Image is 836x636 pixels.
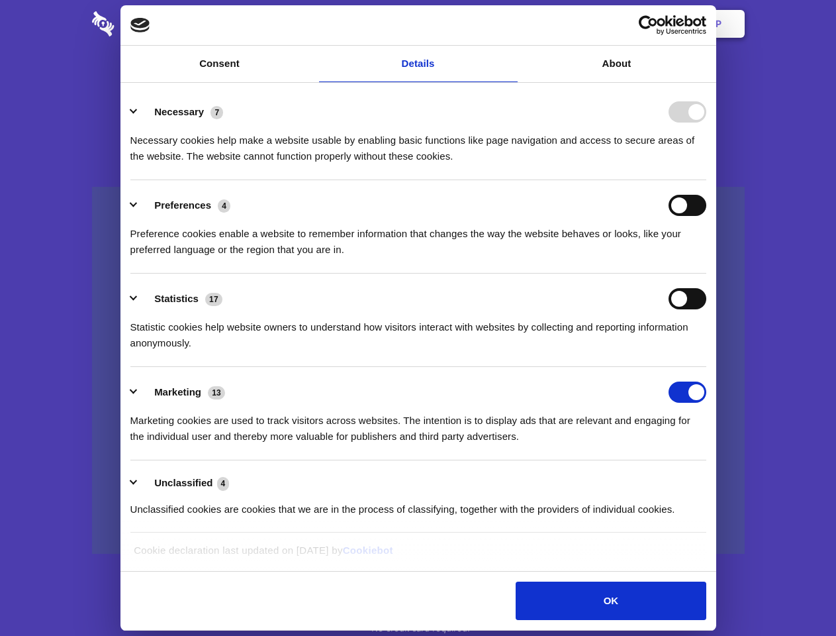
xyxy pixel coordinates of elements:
div: Necessary cookies help make a website usable by enabling basic functions like page navigation and... [130,123,706,164]
span: 17 [205,293,222,306]
label: Statistics [154,293,199,304]
div: Statistic cookies help website owners to understand how visitors interact with websites by collec... [130,309,706,351]
a: Wistia video thumbnail [92,187,745,555]
label: Preferences [154,199,211,211]
div: Unclassified cookies are cookies that we are in the process of classifying, together with the pro... [130,492,706,517]
button: Necessary (7) [130,101,232,123]
span: 7 [210,106,223,119]
img: logo-wordmark-white-trans-d4663122ce5f474addd5e946df7df03e33cb6a1c49d2221995e7729f52c070b2.svg [92,11,205,36]
a: Cookiebot [343,545,393,556]
img: logo [130,18,150,32]
button: Marketing (13) [130,382,234,403]
div: Preference cookies enable a website to remember information that changes the way the website beha... [130,216,706,258]
button: Statistics (17) [130,288,231,309]
button: OK [516,582,706,620]
h4: Auto-redaction of sensitive data, encrypted data sharing and self-destructing private chats. Shar... [92,121,745,164]
a: Consent [120,46,319,82]
a: Contact [537,3,598,44]
div: Cookie declaration last updated on [DATE] by [124,543,712,568]
a: About [518,46,716,82]
iframe: Drift Widget Chat Controller [770,570,820,620]
span: 13 [208,386,225,399]
a: Usercentrics Cookiebot - opens in a new window [590,15,706,35]
h1: Eliminate Slack Data Loss. [92,60,745,107]
a: Details [319,46,518,82]
div: Marketing cookies are used to track visitors across websites. The intention is to display ads tha... [130,403,706,445]
button: Unclassified (4) [130,475,238,492]
label: Necessary [154,106,204,117]
span: 4 [218,199,230,213]
button: Preferences (4) [130,195,239,216]
a: Pricing [389,3,446,44]
label: Marketing [154,386,201,397]
span: 4 [217,477,230,490]
a: Login [600,3,658,44]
